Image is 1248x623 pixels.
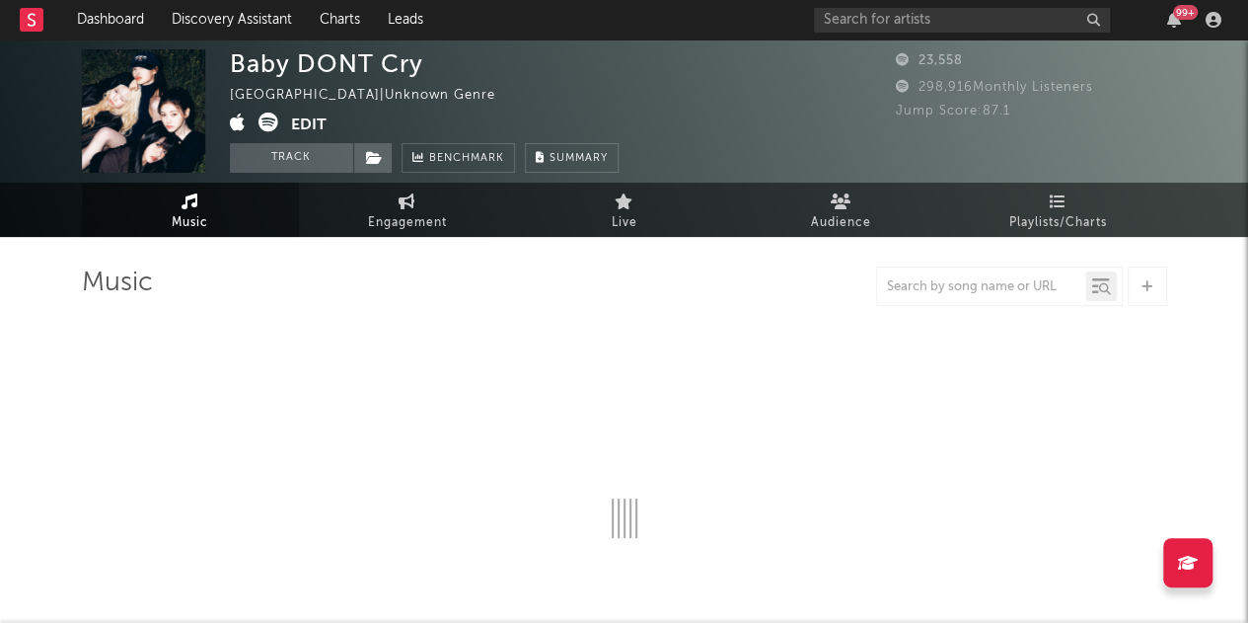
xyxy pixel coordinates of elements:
[877,279,1085,295] input: Search by song name or URL
[429,147,504,171] span: Benchmark
[811,211,871,235] span: Audience
[896,81,1093,94] span: 298,916 Monthly Listeners
[230,143,353,173] button: Track
[299,183,516,237] a: Engagement
[612,211,637,235] span: Live
[1009,211,1107,235] span: Playlists/Charts
[291,113,327,137] button: Edit
[172,211,208,235] span: Music
[516,183,733,237] a: Live
[402,143,515,173] a: Benchmark
[896,54,963,67] span: 23,558
[82,183,299,237] a: Music
[230,49,423,78] div: Baby DONT Cry
[550,153,608,164] span: Summary
[814,8,1110,33] input: Search for artists
[1173,5,1198,20] div: 99 +
[950,183,1167,237] a: Playlists/Charts
[230,84,518,108] div: [GEOGRAPHIC_DATA] | Unknown Genre
[733,183,950,237] a: Audience
[1167,12,1181,28] button: 99+
[896,105,1010,117] span: Jump Score: 87.1
[525,143,619,173] button: Summary
[368,211,447,235] span: Engagement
